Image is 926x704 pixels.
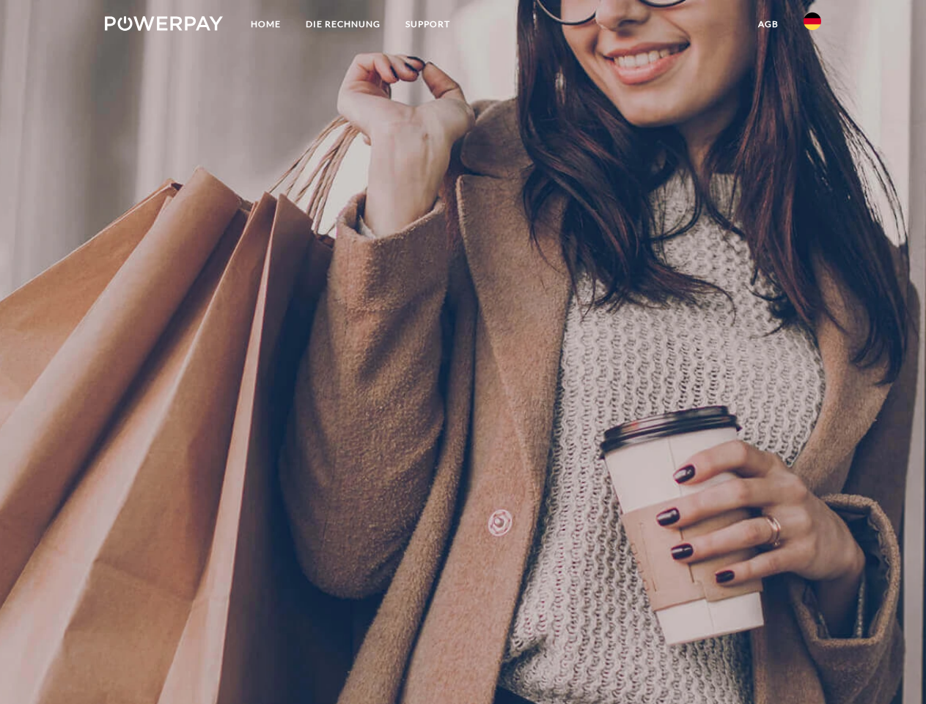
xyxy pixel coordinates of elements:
[105,16,223,31] img: logo-powerpay-white.svg
[393,11,463,37] a: SUPPORT
[804,12,821,30] img: de
[293,11,393,37] a: DIE RECHNUNG
[746,11,791,37] a: agb
[238,11,293,37] a: Home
